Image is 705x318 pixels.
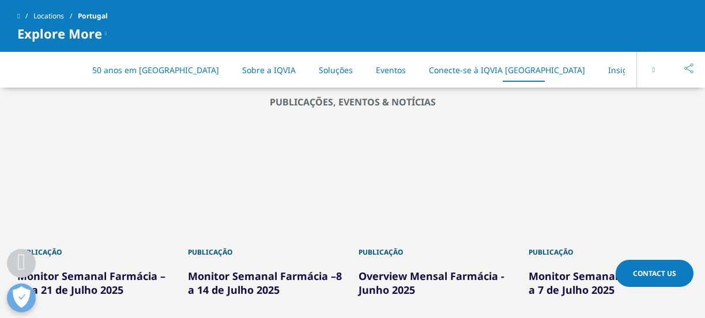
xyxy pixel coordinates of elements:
[529,131,688,297] div: 4 / 12
[359,236,518,258] div: Publicação
[17,236,176,258] div: Publicação
[7,283,36,312] button: Abrir preferências
[188,131,347,297] div: 2 / 12
[188,269,342,297] a: Monitor Semanal Farmácia –8 a 14 de Julho 2025
[188,236,347,258] div: Publicação
[359,131,518,297] div: 3 / 12
[17,26,102,40] span: Explore More
[319,65,353,75] a: Soluções
[529,236,688,258] div: Publicação
[359,269,504,297] a: Overview Mensal Farmácia - Junho 2025
[17,96,688,108] h2: Publicações, Eventos & Notícias
[376,65,406,75] a: Eventos
[616,260,693,287] a: Contact Us
[78,6,108,26] span: Portugal
[608,65,640,75] a: Insights
[529,269,683,297] a: Monitor Semanal Farmácia –1 a 7 de Julho 2025
[242,65,296,75] a: Sobre a IQVIA
[633,268,676,278] span: Contact Us
[17,131,176,297] div: 1 / 12
[92,65,219,75] a: 50 anos em [GEOGRAPHIC_DATA]
[429,65,585,75] a: Conecte-se à IQVIA [GEOGRAPHIC_DATA]
[17,269,165,297] a: Monitor Semanal Farmácia –15 a 21 de Julho 2025
[33,6,78,26] a: Locations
